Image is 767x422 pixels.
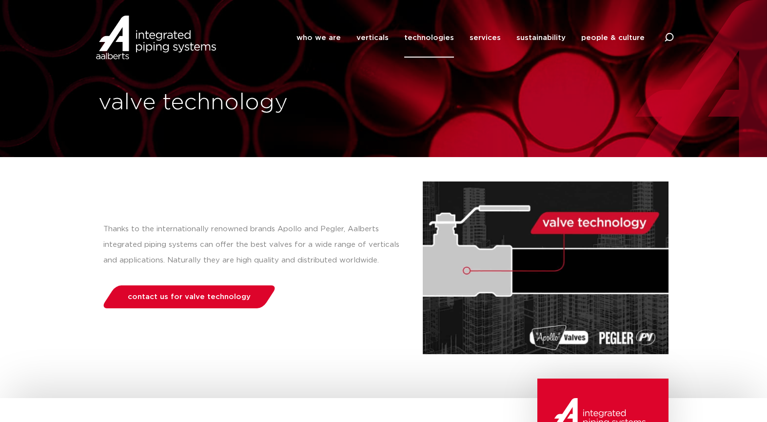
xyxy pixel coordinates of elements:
[516,18,566,58] a: sustainability
[103,221,403,268] p: Thanks to the internationally renowned brands Apollo and Pegler, Aalberts integrated piping syste...
[296,18,645,58] nav: Menu
[296,18,341,58] a: who we are
[98,87,379,119] h1: valve technology
[356,18,389,58] a: verticals
[404,18,454,58] a: technologies
[100,285,277,308] a: contact us for valve technology
[128,293,251,301] span: contact us for valve technology
[470,18,501,58] a: services
[581,18,645,58] a: people & culture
